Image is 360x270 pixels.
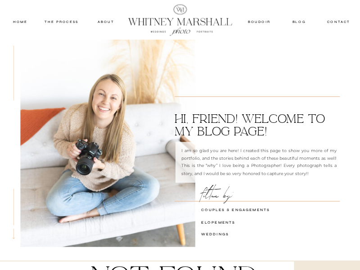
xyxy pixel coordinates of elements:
a: couples & engagements [201,207,276,212]
a: blog [286,19,312,25]
a: contact [324,19,353,25]
p: Hi, Friend! welcome to my blog page! [175,112,340,139]
p: filter by: [201,189,340,199]
a: about [91,19,121,25]
a: elopements [201,219,276,225]
a: weddings [201,231,276,237]
a: home [7,19,33,25]
a: THE PROCESS [44,19,80,25]
a: boudoir [247,19,271,25]
p: I am so glad you are here! I created this page to show you more of my portfolio, and the stories ... [181,147,337,178]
